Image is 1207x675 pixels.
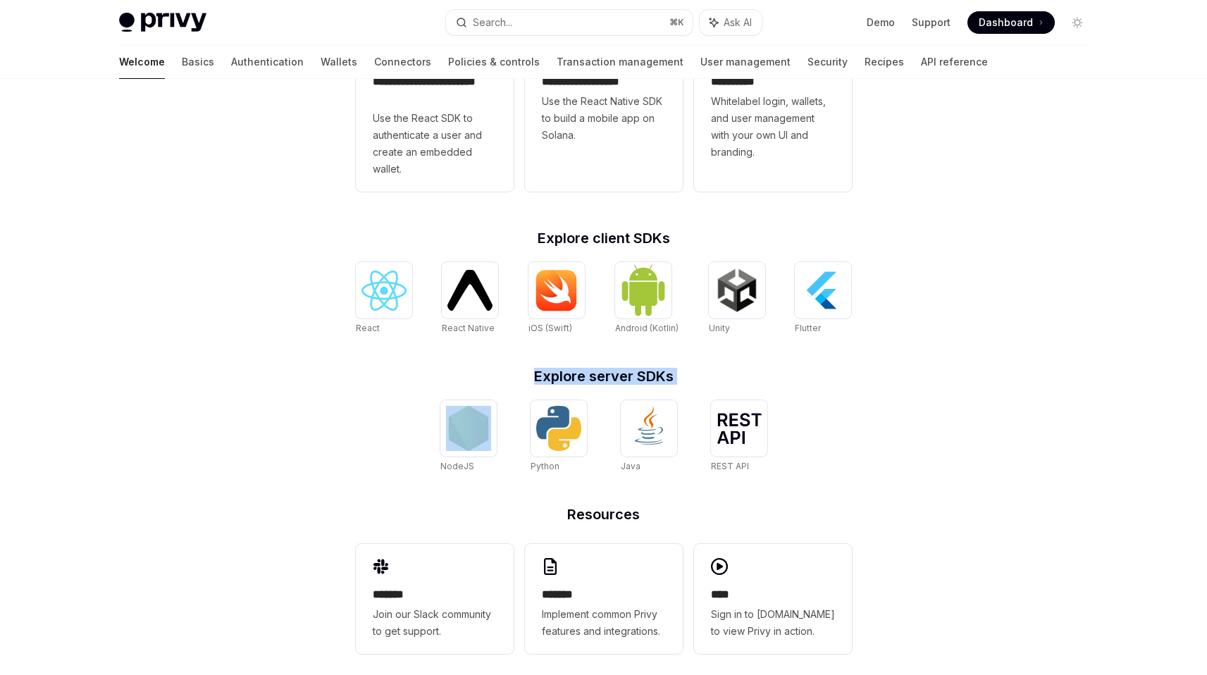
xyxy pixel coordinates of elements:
a: Security [807,45,848,79]
a: PythonPython [531,400,587,473]
span: Dashboard [979,16,1033,30]
img: Unity [714,268,760,313]
span: Java [621,461,640,471]
img: REST API [717,413,762,444]
a: Basics [182,45,214,79]
a: NodeJSNodeJS [440,400,497,473]
a: ****Sign in to [DOMAIN_NAME] to view Privy in action. [694,544,852,654]
img: iOS (Swift) [534,269,579,311]
a: iOS (Swift)iOS (Swift) [528,262,585,335]
img: React Native [447,270,493,310]
button: Toggle dark mode [1066,11,1089,34]
a: API reference [921,45,988,79]
button: Ask AI [700,10,762,35]
a: JavaJava [621,400,677,473]
a: Demo [867,16,895,30]
img: Flutter [800,268,846,313]
img: Android (Kotlin) [621,264,666,316]
a: Connectors [374,45,431,79]
a: Recipes [865,45,904,79]
a: **** *****Whitelabel login, wallets, and user management with your own UI and branding. [694,31,852,192]
span: Ask AI [724,16,752,30]
span: Join our Slack community to get support. [373,606,497,640]
h2: Resources [356,507,852,521]
span: ⌘ K [669,17,684,28]
span: Use the React SDK to authenticate a user and create an embedded wallet. [373,110,497,178]
span: Whitelabel login, wallets, and user management with your own UI and branding. [711,93,835,161]
a: Wallets [321,45,357,79]
h2: Explore client SDKs [356,231,852,245]
a: Welcome [119,45,165,79]
span: Python [531,461,559,471]
img: light logo [119,13,206,32]
span: Implement common Privy features and integrations. [542,606,666,640]
div: Search... [473,14,512,31]
a: REST APIREST API [711,400,767,473]
span: Unity [709,323,730,333]
a: FlutterFlutter [795,262,851,335]
a: Support [912,16,951,30]
img: React [361,271,407,311]
span: Flutter [795,323,821,333]
span: NodeJS [440,461,474,471]
a: Authentication [231,45,304,79]
span: Sign in to [DOMAIN_NAME] to view Privy in action. [711,606,835,640]
a: Android (Kotlin)Android (Kotlin) [615,262,679,335]
a: **** **** **** ***Use the React Native SDK to build a mobile app on Solana. [525,31,683,192]
img: Java [626,406,671,451]
span: Android (Kotlin) [615,323,679,333]
a: ReactReact [356,262,412,335]
span: React Native [442,323,495,333]
a: React NativeReact Native [442,262,498,335]
img: NodeJS [446,406,491,451]
a: Policies & controls [448,45,540,79]
img: Python [536,406,581,451]
a: Transaction management [557,45,683,79]
a: **** **Join our Slack community to get support. [356,544,514,654]
h2: Explore server SDKs [356,369,852,383]
a: Dashboard [967,11,1055,34]
span: iOS (Swift) [528,323,572,333]
a: User management [700,45,791,79]
button: Search...⌘K [446,10,693,35]
span: Use the React Native SDK to build a mobile app on Solana. [542,93,666,144]
span: React [356,323,380,333]
a: **** **Implement common Privy features and integrations. [525,544,683,654]
a: UnityUnity [709,262,765,335]
span: REST API [711,461,749,471]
